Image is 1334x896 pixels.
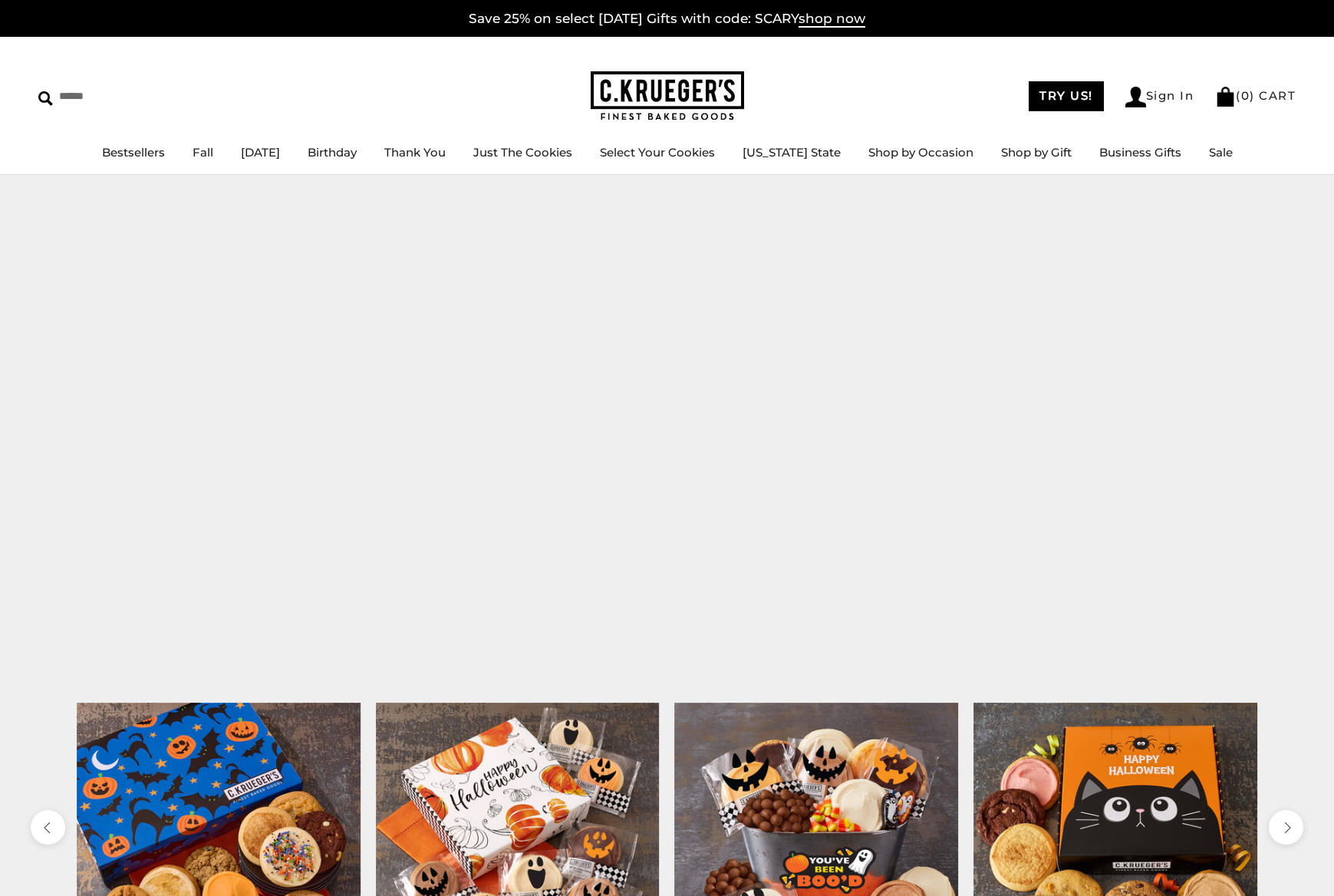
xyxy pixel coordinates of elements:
[868,145,973,160] a: Shop by Occasion
[743,145,841,160] a: [US_STATE] State
[31,810,65,845] button: previous
[102,145,165,160] a: Bestsellers
[600,145,715,160] a: Select Your Cookies
[591,71,744,121] img: C.KRUEGER'S
[38,91,53,106] img: Search
[1001,145,1072,160] a: Shop by Gift
[799,11,865,28] span: shop now
[1209,145,1233,160] a: Sale
[1241,88,1250,103] span: 0
[308,145,357,160] a: Birthday
[473,145,572,160] a: Just The Cookies
[1215,88,1296,103] a: (0) CART
[1029,81,1104,111] a: TRY US!
[384,145,446,160] a: Thank You
[241,145,280,160] a: [DATE]
[1215,87,1236,107] img: Bag
[1125,87,1194,107] a: Sign In
[1125,87,1146,107] img: Account
[193,145,213,160] a: Fall
[469,11,865,28] a: Save 25% on select [DATE] Gifts with code: SCARYshop now
[38,84,221,108] input: Search
[1099,145,1181,160] a: Business Gifts
[1269,810,1303,845] button: next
